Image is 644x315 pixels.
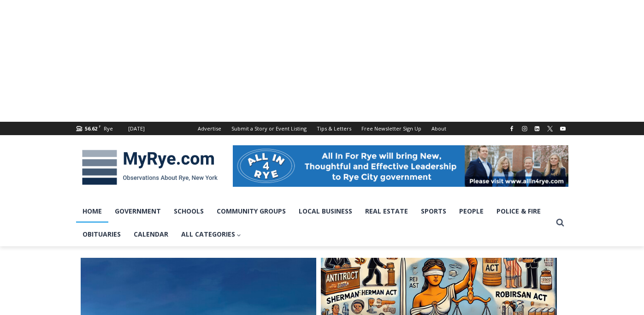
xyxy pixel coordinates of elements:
div: Rye [104,125,113,133]
a: Local Business [292,200,359,223]
a: Community Groups [210,200,292,223]
img: MyRye.com [76,143,224,191]
a: Calendar [127,223,175,246]
a: All Categories [175,223,248,246]
div: [DATE] [128,125,145,133]
img: All in for Rye [233,145,568,187]
button: View Search Form [552,214,568,231]
a: Advertise [193,122,226,135]
a: Government [108,200,167,223]
a: Police & Fire [490,200,547,223]
nav: Primary Navigation [76,200,552,246]
a: Sports [414,200,453,223]
a: Submit a Story or Event Listing [226,122,312,135]
span: 56.62 [85,125,97,132]
nav: Secondary Navigation [193,122,451,135]
a: Linkedin [532,123,543,134]
a: Instagram [519,123,530,134]
a: Schools [167,200,210,223]
a: Free Newsletter Sign Up [356,122,426,135]
a: People [453,200,490,223]
span: F [99,124,101,129]
a: Obituaries [76,223,127,246]
a: Tips & Letters [312,122,356,135]
a: Home [76,200,108,223]
a: Real Estate [359,200,414,223]
a: About [426,122,451,135]
span: All Categories [181,229,242,239]
a: YouTube [557,123,568,134]
a: Facebook [506,123,517,134]
a: X [544,123,555,134]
